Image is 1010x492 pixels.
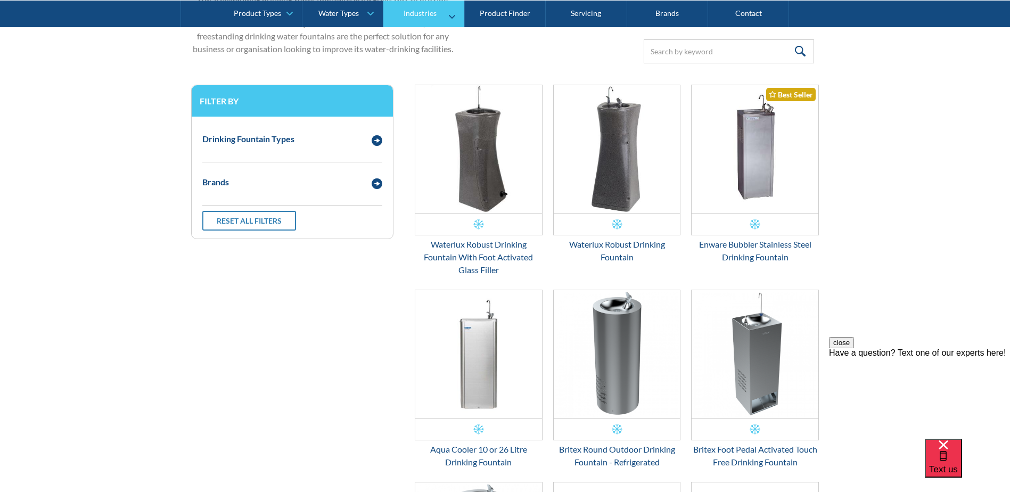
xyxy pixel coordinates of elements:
[554,290,680,418] img: Britex Round Outdoor Drinking Fountain - Refrigerated
[766,88,816,101] div: Best Seller
[234,9,281,18] div: Product Types
[415,85,543,276] a: Waterlux Robust Drinking Fountain With Foot Activated Glass FillerWaterlux Robust Drinking Founta...
[553,443,681,469] div: Britex Round Outdoor Drinking Fountain - Refrigerated
[415,443,543,469] div: Aqua Cooler 10 or 26 Litre Drinking Fountain
[415,290,543,469] a: Aqua Cooler 10 or 26 Litre Drinking FountainAqua Cooler 10 or 26 Litre Drinking Fountain
[644,39,814,63] input: Search by keyword
[415,85,542,213] img: Waterlux Robust Drinking Fountain With Foot Activated Glass Filler
[202,211,296,231] a: Reset all filters
[553,290,681,469] a: Britex Round Outdoor Drinking Fountain - Refrigerated Britex Round Outdoor Drinking Fountain - Re...
[318,9,359,18] div: Water Types
[554,85,680,213] img: Waterlux Robust Drinking Fountain
[200,96,385,106] h3: Filter by
[202,176,229,188] div: Brands
[415,290,542,418] img: Aqua Cooler 10 or 26 Litre Drinking Fountain
[692,290,818,418] img: Britex Foot Pedal Activated Touch Free Drinking Fountain
[553,238,681,264] div: Waterlux Robust Drinking Fountain
[415,238,543,276] div: Waterlux Robust Drinking Fountain With Foot Activated Glass Filler
[829,337,1010,452] iframe: podium webchat widget prompt
[691,238,819,264] div: Enware Bubbler Stainless Steel Drinking Fountain
[553,85,681,264] a: Waterlux Robust Drinking FountainWaterlux Robust Drinking Fountain
[691,290,819,469] a: Britex Foot Pedal Activated Touch Free Drinking FountainBritex Foot Pedal Activated Touch Free Dr...
[202,133,294,145] div: Drinking Fountain Types
[692,85,818,213] img: Enware Bubbler Stainless Steel Drinking Fountain
[925,439,1010,492] iframe: podium webchat widget bubble
[404,9,437,18] div: Industries
[691,85,819,264] a: Enware Bubbler Stainless Steel Drinking FountainBest SellerEnware Bubbler Stainless Steel Drinkin...
[691,443,819,469] div: Britex Foot Pedal Activated Touch Free Drinking Fountain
